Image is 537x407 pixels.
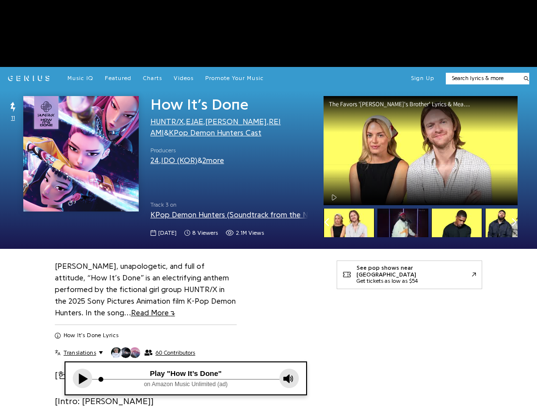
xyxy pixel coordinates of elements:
span: 2,146,120 views [226,229,264,237]
a: [PERSON_NAME] [205,118,267,126]
a: KPop Demon Hunters Cast [169,129,261,137]
a: Featured [105,75,131,82]
a: IDO (KOR) [161,157,197,164]
a: HUNTR/X [150,118,184,126]
span: Promote Your Music [205,75,264,81]
span: 60 Contributors [155,349,195,356]
span: Featured [105,75,131,81]
a: KPop Demon Hunters (Soundtrack from the Netflix Film / Deluxe Version) [150,211,407,219]
button: 60 Contributors [111,347,195,358]
span: Translations [64,349,96,357]
button: Sign Up [411,75,434,82]
img: Cover art for How It’s Done by HUNTR/X, EJAE, AUDREY NUNA, REI AMI & KPop Demon Hunters Cast [23,96,139,212]
span: Videos [174,75,194,81]
div: , & [150,155,224,166]
button: 2more [202,156,224,165]
span: Track 3 on [150,201,308,209]
span: 2.1M views [236,229,264,237]
a: Music IQ [67,75,93,82]
a: Promote Your Music [205,75,264,82]
span: Producers [150,147,224,155]
h2: How It’s Done Lyrics [64,332,119,340]
a: See pop shows near [GEOGRAPHIC_DATA]Get tickets as low as $54 [337,260,482,289]
div: , , , & [150,116,308,139]
span: [DATE] [158,229,177,237]
button: Translations [55,349,103,357]
span: 11 [11,114,15,122]
span: Charts [143,75,162,81]
span: Read More [131,309,175,317]
a: 24 [150,157,159,164]
div: The Favors '[PERSON_NAME]'s Brother' Lyrics & Meaning | Genius Verified [329,101,479,107]
input: Search lyrics & more [446,74,518,82]
a: Charts [143,75,162,82]
iframe: Tonefuse player [65,362,306,394]
a: [PERSON_NAME], unapologetic, and full of attitude, “How It’s Done” is an electrifying anthem perf... [55,262,236,317]
a: Videos [174,75,194,82]
div: See pop shows near [GEOGRAPHIC_DATA] [357,265,472,278]
span: How It’s Done [150,97,248,113]
div: Get tickets as low as $54 [357,278,472,285]
a: EJAE [186,118,203,126]
span: 8 viewers [184,229,218,237]
span: Music IQ [67,75,93,81]
span: 8 viewers [192,229,218,237]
